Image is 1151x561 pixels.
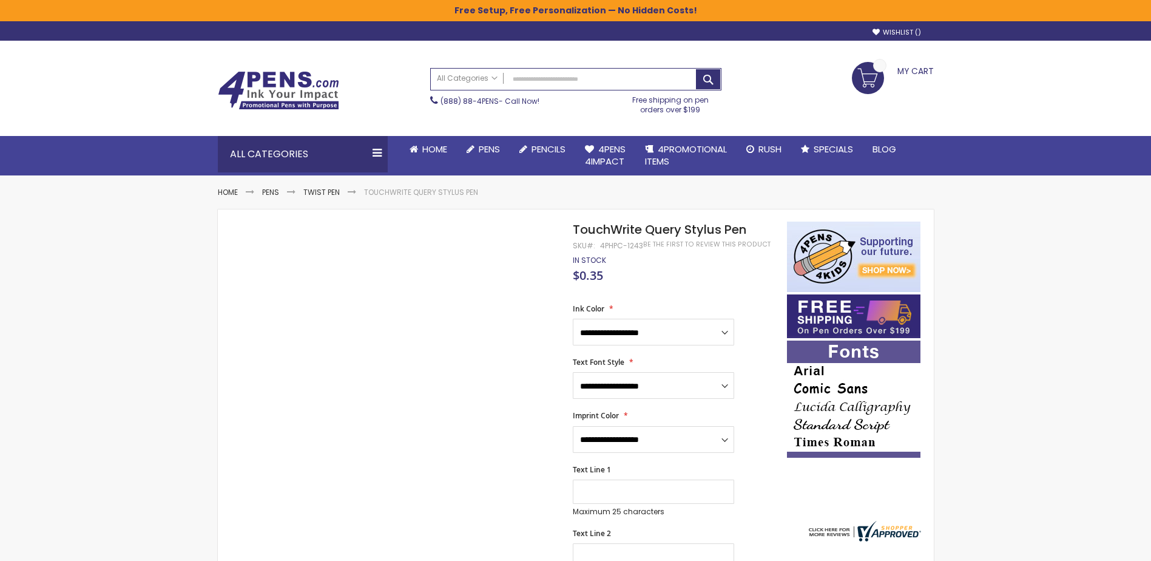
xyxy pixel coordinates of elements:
a: (888) 88-4PENS [440,96,499,106]
a: Be the first to review this product [643,240,771,249]
img: 4pens.com widget logo [806,521,921,542]
div: 4PHPC-1243 [600,241,643,251]
a: Pens [262,187,279,197]
div: Availability [573,256,606,265]
img: 4Pens Custom Pens and Promotional Products [218,71,339,110]
a: Pens [457,136,510,163]
li: TouchWrite Query Stylus Pen [364,188,478,197]
span: - Call Now! [440,96,539,106]
img: font-personalization-examples [787,341,920,458]
span: Ink Color [573,304,604,314]
a: 4pens.com certificate URL [806,534,921,544]
strong: SKU [573,240,595,251]
img: 4pens 4 kids [787,222,920,292]
img: Free shipping on orders over $199 [787,294,920,338]
span: All Categories [437,73,498,83]
span: In stock [573,255,606,265]
a: Home [400,136,457,163]
a: Twist Pen [303,187,340,197]
a: Rush [737,136,791,163]
span: Pencils [532,143,565,155]
span: 4PROMOTIONAL ITEMS [645,143,727,168]
p: Maximum 25 characters [573,507,734,517]
span: Imprint Color [573,410,619,421]
a: Pencils [510,136,575,163]
span: Pens [479,143,500,155]
a: 4PROMOTIONALITEMS [635,136,737,175]
div: Free shipping on pen orders over $199 [619,90,721,115]
span: Text Line 1 [573,464,611,475]
div: All Categories [218,136,388,172]
span: $0.35 [573,267,603,284]
span: TouchWrite Query Stylus Pen [573,221,746,238]
span: Specials [814,143,853,155]
a: Blog [863,136,906,163]
a: Specials [791,136,863,163]
span: Text Line 2 [573,528,611,539]
a: 4Pens4impact [575,136,635,175]
span: Rush [758,143,781,155]
a: Wishlist [873,28,921,37]
span: Text Font Style [573,357,624,367]
span: Blog [873,143,896,155]
span: Home [422,143,447,155]
a: Home [218,187,238,197]
span: 4Pens 4impact [585,143,626,168]
a: All Categories [431,69,504,89]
